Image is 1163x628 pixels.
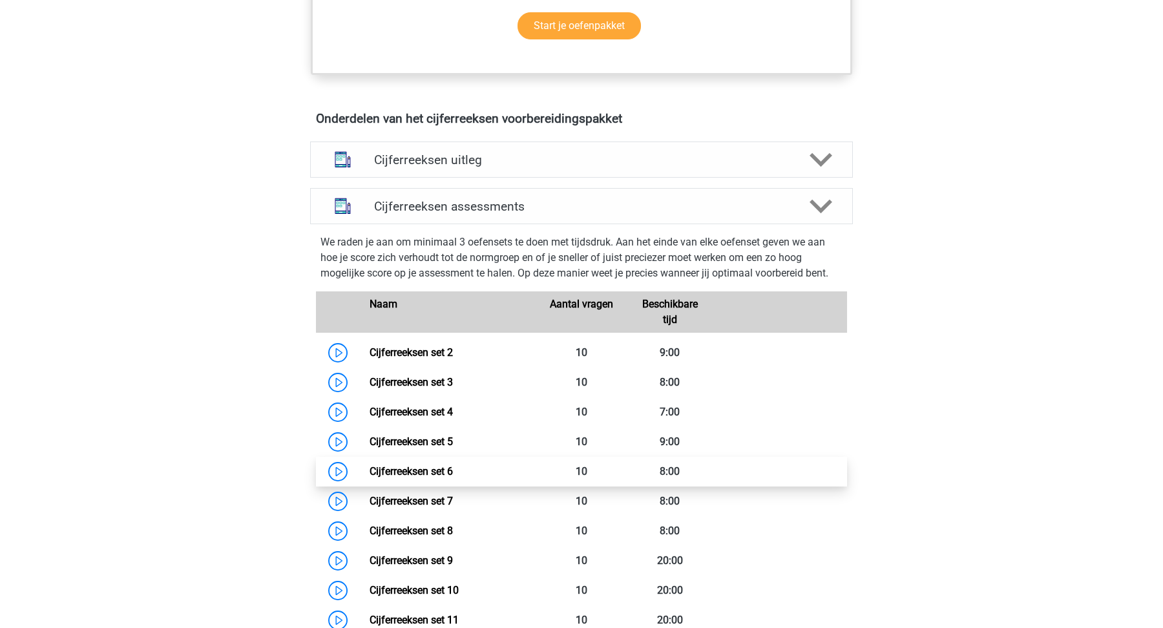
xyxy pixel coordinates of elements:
[370,495,453,507] a: Cijferreeksen set 7
[370,346,453,359] a: Cijferreeksen set 2
[518,12,641,39] a: Start je oefenpakket
[305,188,858,224] a: assessments Cijferreeksen assessments
[370,614,459,626] a: Cijferreeksen set 11
[370,465,453,477] a: Cijferreeksen set 6
[360,297,537,328] div: Naam
[370,554,453,567] a: Cijferreeksen set 9
[370,525,453,537] a: Cijferreeksen set 8
[625,297,714,328] div: Beschikbare tijd
[326,143,359,176] img: cijferreeksen uitleg
[370,376,453,388] a: Cijferreeksen set 3
[374,152,789,167] h4: Cijferreeksen uitleg
[320,235,843,281] p: We raden je aan om minimaal 3 oefensets te doen met tijdsdruk. Aan het einde van elke oefenset ge...
[316,111,847,126] h4: Onderdelen van het cijferreeksen voorbereidingspakket
[370,406,453,418] a: Cijferreeksen set 4
[374,199,789,214] h4: Cijferreeksen assessments
[370,584,459,596] a: Cijferreeksen set 10
[305,141,858,178] a: uitleg Cijferreeksen uitleg
[326,189,359,222] img: cijferreeksen assessments
[370,435,453,448] a: Cijferreeksen set 5
[537,297,625,328] div: Aantal vragen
